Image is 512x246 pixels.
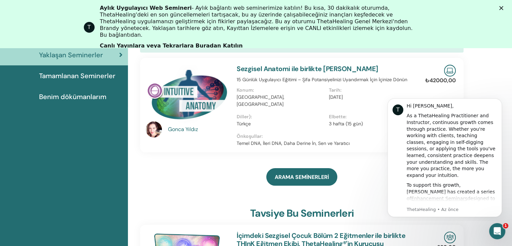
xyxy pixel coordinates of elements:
font: 3 hafta (15 gün) [329,121,363,127]
font: Benim dökümanlarım [39,92,106,101]
font: Gonca [168,126,184,133]
font: tavsiye bu seminerleri [250,207,353,220]
a: Canlı Yayınlara veya Tekrarlara Buradan Katılın [100,42,243,50]
font: Yıldız [185,126,198,133]
a: ARAMA SEMİNERLERİ [266,168,337,186]
font: : [253,87,254,93]
img: default.jpg [146,121,162,137]
a: Enhancement Seminars [34,103,90,109]
img: Sezgisel Anatomi [146,65,229,123]
font: [GEOGRAPHIC_DATA], [GEOGRAPHIC_DATA] [237,94,284,107]
font: Tamamlanan Seminerler [39,71,115,80]
font: Yaklaşan Seminerler [39,51,103,59]
div: Kapat [499,6,506,10]
a: Sezgisel Anatomi ile birlikte [PERSON_NAME] [237,64,378,73]
font: Diller) [237,114,251,120]
font: [DATE] [329,94,343,100]
img: Yüz Yüze Seminer [444,232,456,243]
img: Canlı Çevrimiçi Seminer [444,65,456,76]
font: : [251,114,252,120]
font: Önkoşullar [237,133,262,139]
font: Elbette [329,114,345,120]
p: Message from ThetaHealing, sent Az önce [29,114,120,120]
font: 15 Günlük Uygulayıcı Eğitimi – Şifa Potansiyelinizi Uyandırmak İçin İçinize Dönün [237,76,407,83]
font: Aylık Uygulayıcı Web Semineri [100,5,192,11]
font: 1 [504,223,507,228]
font: : [345,114,347,120]
font: - Aylık bağlantı web seminerimize katılın! Bu kısa, 30 dakikalık oturumda, ThetaHealing'deki en s... [100,5,413,38]
iframe: Intercom canlı sohbet [489,223,505,239]
div: To support this growth, [PERSON_NAME] has created a series of designed to help you refine your kn... [29,90,120,162]
font: ₺42000,00 [425,77,456,84]
font: Türkçe [237,121,251,127]
div: ThetaHealing için profil resmi [84,22,95,33]
font: Canlı Yayınlara veya Tekrarlara Buradan Katılın [100,42,243,49]
font: : [340,87,342,93]
font: T [88,24,91,30]
a: Gonca Yıldız [168,125,230,133]
iframe: Intercom bildirimleri mesajı [377,92,512,221]
font: : [262,133,263,139]
font: ARAMA SEMİNERLERİ [275,174,329,181]
font: Tarih [329,87,340,93]
font: Konum [237,87,253,93]
font: Temel DNA, İleri DNA, Daha Derine İn, Sen ve Yaratıcı [237,140,350,146]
